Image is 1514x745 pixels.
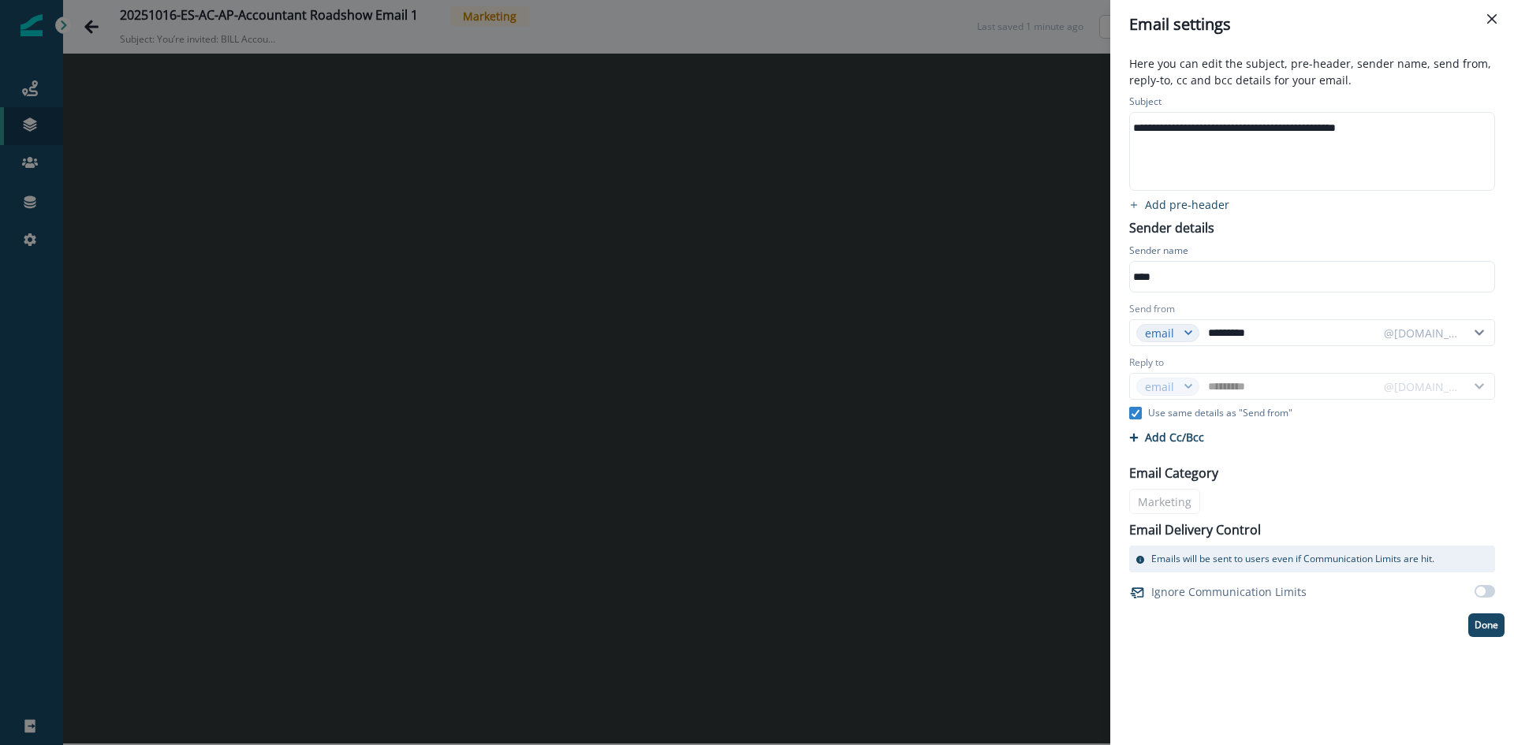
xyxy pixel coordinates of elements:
[1468,613,1505,637] button: Done
[1129,13,1495,36] div: Email settings
[1129,244,1188,261] p: Sender name
[1151,552,1434,566] p: Emails will be sent to users even if Communication Limits are hit.
[1120,197,1239,212] button: add preheader
[1145,197,1229,212] p: Add pre-header
[1129,520,1261,539] p: Email Delivery Control
[1120,55,1505,91] p: Here you can edit the subject, pre-header, sender name, send from, reply-to, cc and bcc details f...
[1145,325,1177,341] div: email
[1120,215,1224,237] p: Sender details
[1129,95,1162,112] p: Subject
[1479,6,1505,32] button: Close
[1129,430,1204,445] button: Add Cc/Bcc
[1384,325,1460,341] div: @[DOMAIN_NAME]
[1148,406,1292,420] p: Use same details as "Send from"
[1129,464,1218,482] p: Email Category
[1129,356,1164,370] label: Reply to
[1151,583,1307,600] p: Ignore Communication Limits
[1475,620,1498,631] p: Done
[1129,302,1175,316] label: Send from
